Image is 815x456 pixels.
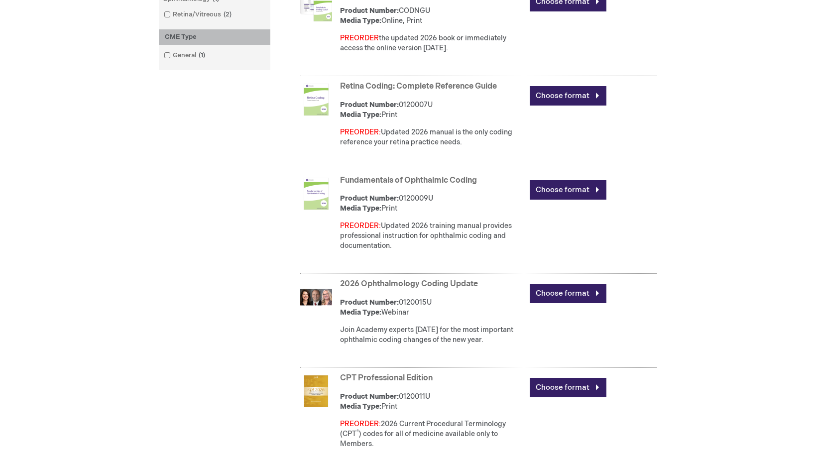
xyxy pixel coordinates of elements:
[340,127,525,147] p: Updated 2026 manual is the only coding reference your retina practice needs.
[340,176,477,185] a: Fundamentals of Ophthalmic Coding
[340,34,379,42] span: PREORDER
[340,298,399,307] strong: Product Number:
[300,281,332,313] img: 2026 Ophthalmology Coding Update
[340,33,525,53] p: the updated 2026 book or immediately access the online version [DATE].
[530,378,606,397] a: Choose format
[221,10,234,18] span: 2
[161,10,235,19] a: Retina/Vitreous2
[530,86,606,106] a: Choose format
[340,100,525,120] div: 0120007U Print
[161,51,209,60] a: General1
[340,373,433,383] a: CPT Professional Edition
[340,419,525,449] p: 2026 Current Procedural Terminology (CPT ) codes for all of medicine available only to Members.
[530,180,606,200] a: Choose format
[300,375,332,407] img: CPT Professional Edition
[340,101,399,109] strong: Product Number:
[340,221,525,251] p: Updated 2026 training manual provides professional instruction for ophthalmic coding and document...
[340,194,399,203] strong: Product Number:
[356,429,359,435] sup: ®
[340,402,381,411] strong: Media Type:
[340,392,525,412] div: 0120011U Print
[340,6,399,15] strong: Product Number:
[300,84,332,115] img: Retina Coding: Complete Reference Guide
[340,392,399,401] strong: Product Number:
[159,29,270,45] div: CME Type
[340,194,525,214] div: 0120009U Print
[196,51,208,59] span: 1
[340,16,381,25] strong: Media Type:
[340,308,381,317] strong: Media Type:
[340,298,525,318] div: 0120015U Webinar
[340,279,478,289] a: 2026 Ophthalmology Coding Update
[340,420,381,428] font: PREORDER:
[300,178,332,210] img: Fundamentals of Ophthalmic Coding
[340,204,381,213] strong: Media Type:
[530,284,606,303] a: Choose format
[340,222,381,230] font: PREORDER:
[340,325,525,345] div: Join Academy experts [DATE] for the most important ophthalmic coding changes of the new year.
[340,6,525,26] div: CODNGU Online, Print
[340,128,381,136] font: PREORDER:
[340,111,381,119] strong: Media Type:
[340,82,497,91] a: Retina Coding: Complete Reference Guide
